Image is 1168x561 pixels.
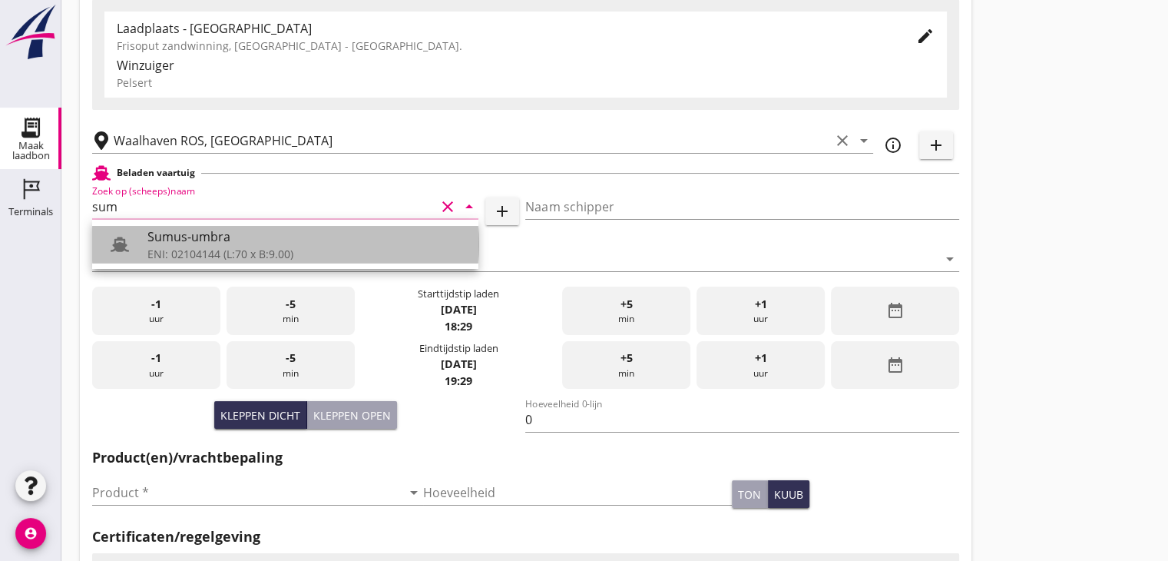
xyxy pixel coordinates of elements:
[445,373,472,388] strong: 19:29
[227,287,355,335] div: min
[738,486,761,503] div: ton
[92,526,959,547] h2: Certificaten/regelgeving
[286,350,296,367] span: -5
[562,341,690,390] div: min
[927,136,945,154] i: add
[696,341,825,390] div: uur
[147,227,466,245] div: Sumus-umbra
[92,287,220,335] div: uur
[855,131,873,150] i: arrow_drop_down
[92,341,220,390] div: uur
[117,19,892,38] div: Laadplaats - [GEOGRAPHIC_DATA]
[941,250,959,268] i: arrow_drop_down
[696,287,825,335] div: uur
[220,407,300,423] div: Kleppen dicht
[833,131,852,150] i: clear
[440,357,476,371] strong: [DATE]
[755,296,767,313] span: +1
[884,136,902,154] i: info_outline
[92,480,402,505] input: Product *
[768,480,809,508] button: kuub
[151,296,161,313] span: -1
[3,4,58,61] img: logo-small.a267ee39.svg
[405,483,423,502] i: arrow_drop_down
[755,350,767,367] span: +1
[307,401,397,429] button: Kleppen open
[214,401,307,429] button: Kleppen dicht
[445,319,472,334] strong: 18:29
[147,245,466,261] div: ENI: 02104144 (L:70 x B:9.00)
[774,486,803,503] div: kuub
[440,302,476,317] strong: [DATE]
[313,407,391,423] div: Kleppen open
[117,75,935,91] div: Pelsert
[885,356,904,374] i: date_range
[117,166,195,180] h2: Beladen vaartuig
[493,202,511,221] i: add
[885,301,904,320] i: date_range
[620,350,633,367] span: +5
[92,194,435,219] input: Zoek op (scheeps)naam
[525,194,958,219] input: Naam schipper
[418,287,499,301] div: Starttijdstip laden
[151,350,161,367] span: -1
[423,480,733,505] input: Hoeveelheid
[732,480,768,508] button: ton
[114,128,830,153] input: Losplaats
[916,27,935,45] i: edit
[117,56,935,75] div: Winzuiger
[286,296,296,313] span: -5
[562,287,690,335] div: min
[15,518,46,549] i: account_circle
[419,341,498,356] div: Eindtijdstip laden
[117,38,892,54] div: Frisoput zandwinning, [GEOGRAPHIC_DATA] - [GEOGRAPHIC_DATA].
[525,407,958,432] input: Hoeveelheid 0-lijn
[460,198,478,216] i: arrow_drop_down
[92,447,959,468] h2: Product(en)/vrachtbepaling
[227,341,355,390] div: min
[438,198,457,216] i: clear
[8,207,53,217] div: Terminals
[620,296,633,313] span: +5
